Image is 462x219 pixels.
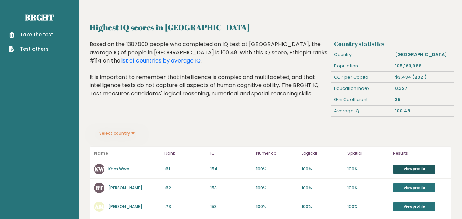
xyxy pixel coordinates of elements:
[347,166,389,172] p: 100%
[108,185,142,191] a: [PERSON_NAME]
[256,149,298,158] p: Numerical
[393,149,447,158] p: Results
[302,204,343,210] p: 100%
[210,185,252,191] p: 153
[210,204,252,210] p: 153
[256,166,298,172] p: 100%
[302,166,343,172] p: 100%
[347,204,389,210] p: 100%
[120,57,201,65] a: list of countries by average IQ
[393,94,454,105] div: 35
[90,21,451,33] h2: Highest IQ scores in [GEOGRAPHIC_DATA]
[331,72,393,83] div: GDP per Capita
[25,12,54,23] a: Brght
[347,149,389,158] p: Spatial
[393,49,454,60] div: [GEOGRAPHIC_DATA]
[302,185,343,191] p: 100%
[108,166,129,172] a: Kbm Wwa
[164,149,206,158] p: Rank
[94,203,104,210] text: AM
[256,185,298,191] p: 100%
[95,184,103,192] text: BT
[302,149,343,158] p: Logical
[164,166,206,172] p: #1
[256,204,298,210] p: 100%
[90,40,329,108] div: Based on the 1387800 people who completed an IQ test at [GEOGRAPHIC_DATA], the average IQ of peop...
[331,94,393,105] div: Gini Coefficient
[108,204,142,209] a: [PERSON_NAME]
[393,106,454,117] div: 100.48
[9,31,53,38] a: Take the test
[164,204,206,210] p: #3
[9,45,53,53] a: Test others
[90,127,144,139] button: Select country
[347,185,389,191] p: 100%
[393,83,454,94] div: 0.327
[393,165,435,174] a: View profile
[393,183,435,192] a: View profile
[393,72,454,83] div: $3,434 (2021)
[331,106,393,117] div: Average IQ
[210,149,252,158] p: IQ
[331,83,393,94] div: Education Index
[393,202,435,211] a: View profile
[94,165,104,173] text: KW
[94,150,108,156] b: Name
[331,49,393,60] div: Country
[331,60,393,71] div: Population
[393,60,454,71] div: 105,163,988
[164,185,206,191] p: #2
[334,40,451,47] h3: Country statistics
[210,166,252,172] p: 154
